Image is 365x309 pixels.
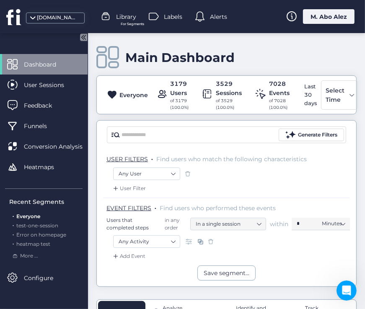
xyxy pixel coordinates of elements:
span: Funnels [24,121,60,131]
span: Heatmaps [24,162,67,172]
div: Last 30 days [302,80,319,110]
nz-select-item: Minutes [322,217,345,230]
div: Did this answer your question? [10,215,278,224]
span: Dashboard [24,60,69,69]
span: neutral face reaction [133,223,155,240]
nz-select-item: Any Activity [119,235,175,248]
span: Configure [24,273,66,283]
span: smiley reaction [155,223,177,240]
div: Close [268,3,283,18]
div: 7028 Events [269,79,290,98]
div: M. Abo Alez [303,9,355,24]
a: Open in help center [111,250,178,257]
div: of 3179 (100.0%) [170,98,189,111]
span: . [13,239,14,247]
span: disappointed reaction [111,223,133,240]
button: Collapse window [252,3,268,19]
span: Alerts [210,12,227,21]
span: Feedback [24,101,65,110]
div: Save segment... [204,268,249,278]
div: Generate Filters [298,131,337,139]
span: . [13,230,14,238]
span: Error on homepage [16,232,66,238]
span: Everyone [16,213,40,219]
span: 😞 [116,223,128,240]
span: Library [116,12,136,21]
span: EVENT FILTERS [106,204,151,212]
button: go back [5,3,21,19]
nz-select-item: In a single session [196,218,261,230]
div: of 3529 (100.0%) [216,98,242,111]
span: Conversion Analysis [24,142,95,151]
span: . [155,203,156,211]
nz-select-item: Any User [119,167,175,180]
span: Users that completed steps [106,216,161,231]
span: in any order [163,216,188,231]
div: Select Time [324,85,347,105]
div: Main Dashboard [125,50,235,65]
div: Everyone [119,90,148,100]
span: Find users who match the following characteristics [156,155,307,163]
span: test-one-session [16,222,58,229]
span: heatmap test [16,241,50,247]
span: More ... [20,252,38,260]
span: USER FILTERS [106,155,148,163]
span: 😃 [160,223,172,240]
span: . [151,154,153,162]
span: within [270,220,288,228]
div: 3179 Users [170,79,189,98]
div: Add Event [111,252,145,260]
button: Generate Filters [279,129,344,141]
div: Recent Segments [9,197,83,206]
div: of 7028 (100.0%) [269,98,290,111]
span: . [13,211,14,219]
iframe: Intercom live chat [337,281,357,301]
span: 😐 [138,223,150,240]
span: User Sessions [24,80,77,90]
span: . [13,221,14,229]
div: User Filter [111,184,146,193]
span: For Segments [121,21,144,27]
div: 3529 Sessions [216,79,242,98]
span: Find users who performed these events [160,204,276,212]
span: Labels [164,12,182,21]
div: [DOMAIN_NAME] [37,14,79,22]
